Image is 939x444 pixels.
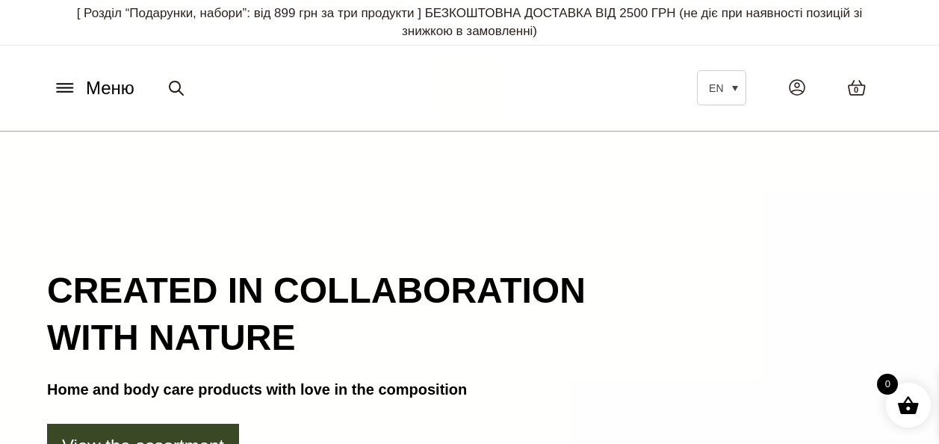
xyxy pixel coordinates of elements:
strong: Home and body care products with love in the composition [47,381,467,398]
button: Меню [49,74,139,102]
span: EN [709,82,723,94]
a: 0 [832,64,881,111]
span: 0 [877,374,898,395]
span: 0 [854,84,858,96]
h1: Created in collaboration with nature [47,268,892,361]
span: Меню [86,75,134,102]
a: EN [697,70,746,105]
img: BY SADOVSKIY [439,60,499,116]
